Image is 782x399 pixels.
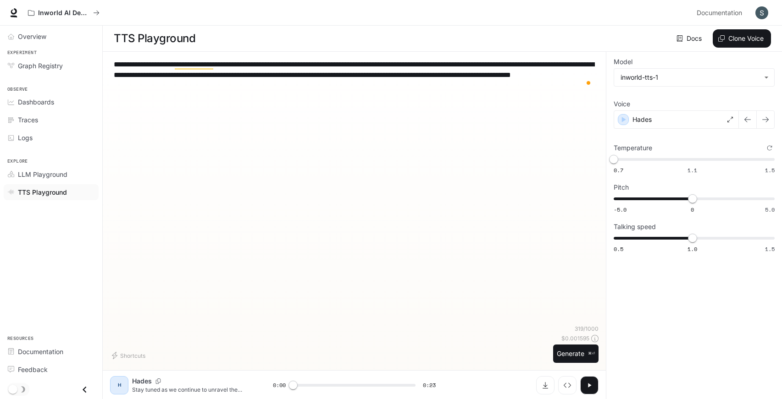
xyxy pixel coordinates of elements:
[765,245,775,253] span: 1.5
[697,7,742,19] span: Documentation
[112,378,127,393] div: H
[152,378,165,384] button: Copy Voice ID
[4,344,99,360] a: Documentation
[24,4,104,22] button: All workspaces
[18,187,67,197] span: TTS Playground
[558,376,577,394] button: Inspect
[614,224,656,230] p: Talking speed
[713,29,771,48] button: Clone Voice
[4,28,99,44] a: Overview
[18,365,48,374] span: Feedback
[4,166,99,182] a: LLM Playground
[18,115,38,125] span: Traces
[621,73,760,82] div: inworld-tts-1
[74,380,95,399] button: Close drawer
[614,145,652,151] p: Temperature
[755,6,768,19] img: User avatar
[765,206,775,213] span: 5.0
[614,184,629,191] p: Pitch
[536,376,555,394] button: Download audio
[18,347,63,356] span: Documentation
[4,112,99,128] a: Traces
[4,130,99,146] a: Logs
[614,206,627,213] span: -5.0
[18,169,67,179] span: LLM Playground
[614,245,623,253] span: 0.5
[4,361,99,377] a: Feedback
[753,4,771,22] button: User avatar
[691,206,694,213] span: 0
[4,94,99,110] a: Dashboards
[114,29,195,48] h1: TTS Playground
[110,348,149,363] button: Shortcuts
[614,69,774,86] div: inworld-tts-1
[18,97,54,107] span: Dashboards
[614,101,630,107] p: Voice
[18,32,46,41] span: Overview
[693,4,749,22] a: Documentation
[688,166,697,174] span: 1.1
[588,351,595,356] p: ⌘⏎
[575,325,599,333] p: 319 / 1000
[614,166,623,174] span: 0.7
[553,344,599,363] button: Generate⌘⏎
[273,381,286,390] span: 0:00
[114,59,595,91] textarea: To enrich screen reader interactions, please activate Accessibility in Grammarly extension settings
[132,386,251,394] p: Stay tuned as we continue to unravel the intricacies of [PERSON_NAME]'s epic journey. In the next...
[132,377,152,386] p: Hades
[688,245,697,253] span: 1.0
[4,58,99,74] a: Graph Registry
[18,133,33,142] span: Logs
[4,184,99,200] a: TTS Playground
[18,61,63,71] span: Graph Registry
[765,166,775,174] span: 1.5
[423,381,436,390] span: 0:23
[38,9,89,17] p: Inworld AI Demos
[675,29,705,48] a: Docs
[8,384,17,394] span: Dark mode toggle
[614,59,632,65] p: Model
[765,143,775,153] button: Reset to default
[561,334,589,342] p: $ 0.001595
[632,115,652,124] p: Hades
